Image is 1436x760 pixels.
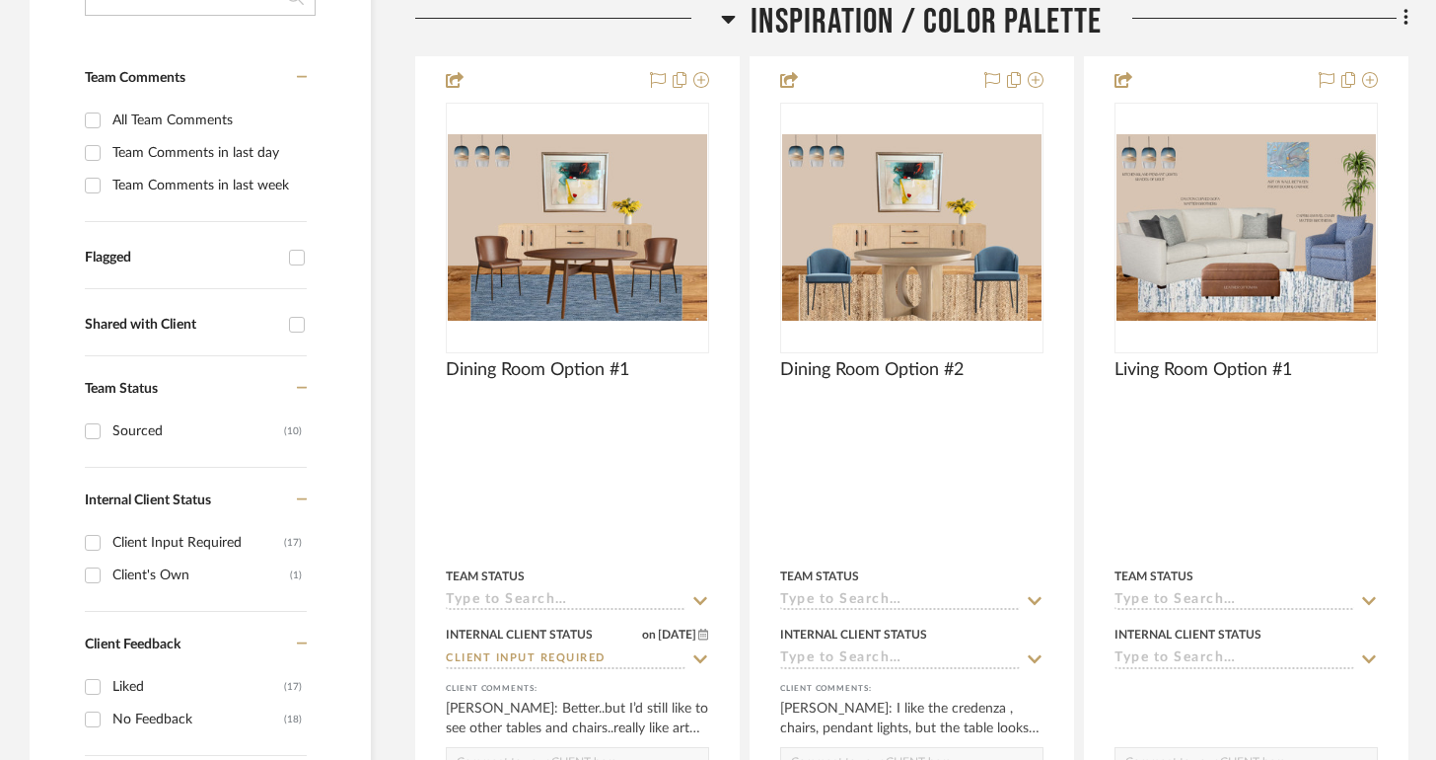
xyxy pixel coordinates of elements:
div: Internal Client Status [1114,626,1261,644]
div: Team Comments in last day [112,137,302,169]
span: Internal Client Status [85,494,211,507]
span: on [642,629,656,641]
div: Client's Own [112,560,290,591]
img: Dining Room Option #1 [448,134,707,321]
span: [DATE] [656,628,698,642]
span: Living Room Option #1 [1114,359,1292,381]
div: Client Input Required [112,527,284,559]
div: No Feedback [112,704,284,735]
input: Type to Search… [780,592,1020,611]
input: Type to Search… [780,650,1020,669]
div: Internal Client Status [780,626,927,644]
span: Dining Room Option #1 [446,359,629,381]
input: Type to Search… [446,650,685,669]
div: Team Status [1114,568,1193,585]
div: Team Comments in last week [112,170,302,201]
div: All Team Comments [112,105,302,136]
div: (10) [284,416,302,447]
span: Team Status [85,382,158,396]
div: (1) [290,560,302,591]
div: Sourced [112,416,284,447]
div: Internal Client Status [446,626,593,644]
div: (17) [284,671,302,703]
div: (18) [284,704,302,735]
img: Dining Room Option #2 [782,134,1041,321]
div: [PERSON_NAME]: I like the credenza , chairs, pendant lights, but the table looks out of place... [780,699,1043,738]
div: Team Status [446,568,525,585]
img: Living Room Option #1 [1116,134,1376,321]
input: Type to Search… [1114,592,1354,611]
span: Dining Room Option #2 [780,359,964,381]
div: Team Status [780,568,859,585]
span: Team Comments [85,71,185,85]
div: Liked [112,671,284,703]
div: Shared with Client [85,317,279,334]
div: (17) [284,527,302,559]
span: Client Feedback [85,638,180,651]
input: Type to Search… [1114,650,1354,669]
div: [PERSON_NAME]: Better..but I’d still like to see other tables and chairs..really like art work pe... [446,699,709,738]
input: Type to Search… [446,592,685,611]
div: Flagged [85,250,279,266]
